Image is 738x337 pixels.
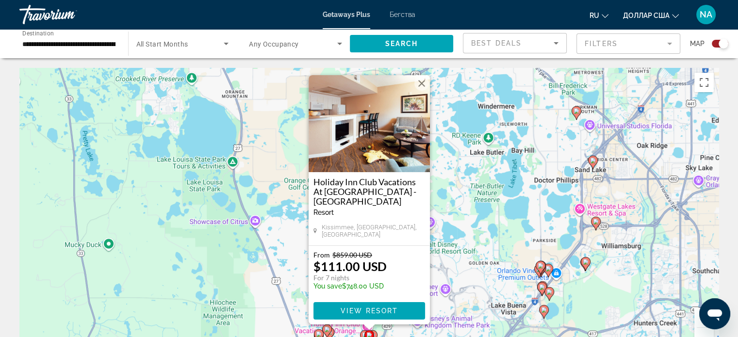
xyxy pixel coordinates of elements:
button: Изменить язык [590,8,608,22]
span: Resort [313,209,334,216]
span: Kissimmee, [GEOGRAPHIC_DATA], [GEOGRAPHIC_DATA] [321,224,425,238]
span: $859.00 USD [332,251,372,259]
button: Toggle fullscreen view [694,73,714,92]
p: $748.00 USD [313,282,387,290]
a: Бегства [390,11,415,18]
img: 8896I01X.jpg [309,75,430,172]
button: Close [414,76,429,91]
a: Травориум [19,2,116,27]
a: Holiday Inn Club Vacations At [GEOGRAPHIC_DATA] - [GEOGRAPHIC_DATA] [313,177,425,206]
font: ru [590,12,599,19]
font: NA [700,9,712,19]
button: Filter [576,33,680,54]
span: Destination [22,30,54,36]
mat-select: Sort by [471,37,558,49]
span: Search [385,40,418,48]
button: View Resort [313,302,425,320]
span: Map [690,37,705,50]
span: All Start Months [136,40,188,48]
span: From [313,251,330,259]
a: Getaways Plus [323,11,370,18]
p: $111.00 USD [313,259,387,273]
span: View Resort [340,307,397,315]
font: доллар США [623,12,670,19]
button: Zoom in [694,308,714,327]
button: Изменить валюту [623,8,679,22]
button: Search [350,35,454,52]
button: Меню пользователя [693,4,719,25]
span: You save [313,282,342,290]
span: Best Deals [471,39,522,47]
iframe: Кнопка для запуска окна сообщений [699,298,730,329]
p: For 7 nights [313,273,387,282]
span: Any Occupancy [249,40,299,48]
